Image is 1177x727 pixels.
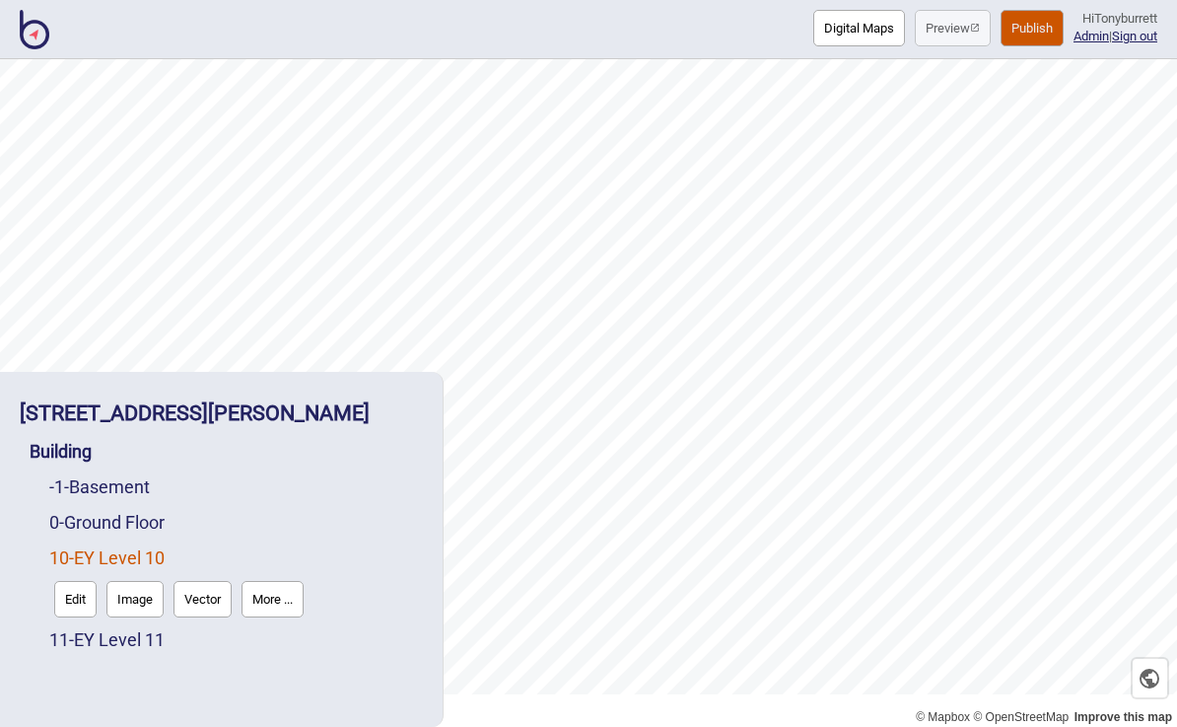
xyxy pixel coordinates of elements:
button: Vector [173,581,232,618]
div: 121 Marcus Clarke St EY Canberra [20,392,423,434]
div: Hi Tonyburrett [1073,10,1157,28]
a: Building [30,441,92,462]
button: Image [106,581,164,618]
div: EY Level 11 [49,622,423,658]
div: EY Level 10 [49,541,423,622]
a: Map feedback [1074,710,1172,724]
button: Sign out [1112,29,1157,43]
span: | [1073,29,1112,43]
button: Edit [54,581,97,618]
a: Edit [49,576,102,622]
button: Digital Maps [813,10,905,46]
a: Mapbox [916,710,970,724]
img: BindiMaps CMS [20,10,49,49]
div: Basement [49,470,423,505]
button: Preview [915,10,991,46]
a: Image [102,576,169,622]
a: Admin [1073,29,1109,43]
a: [STREET_ADDRESS][PERSON_NAME] [20,400,370,425]
button: Publish [1001,10,1064,46]
a: More ... [237,576,309,622]
a: -1-Basement [49,476,150,497]
button: More ... [242,581,304,618]
img: preview [970,23,980,33]
a: 10-EY Level 10 [49,547,165,568]
a: 0-Ground Floor [49,512,165,533]
div: Ground Floor [49,505,423,541]
a: Vector [169,576,237,622]
a: 11-EY Level 11 [49,629,165,650]
a: Previewpreview [915,10,991,46]
a: OpenStreetMap [973,710,1069,724]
